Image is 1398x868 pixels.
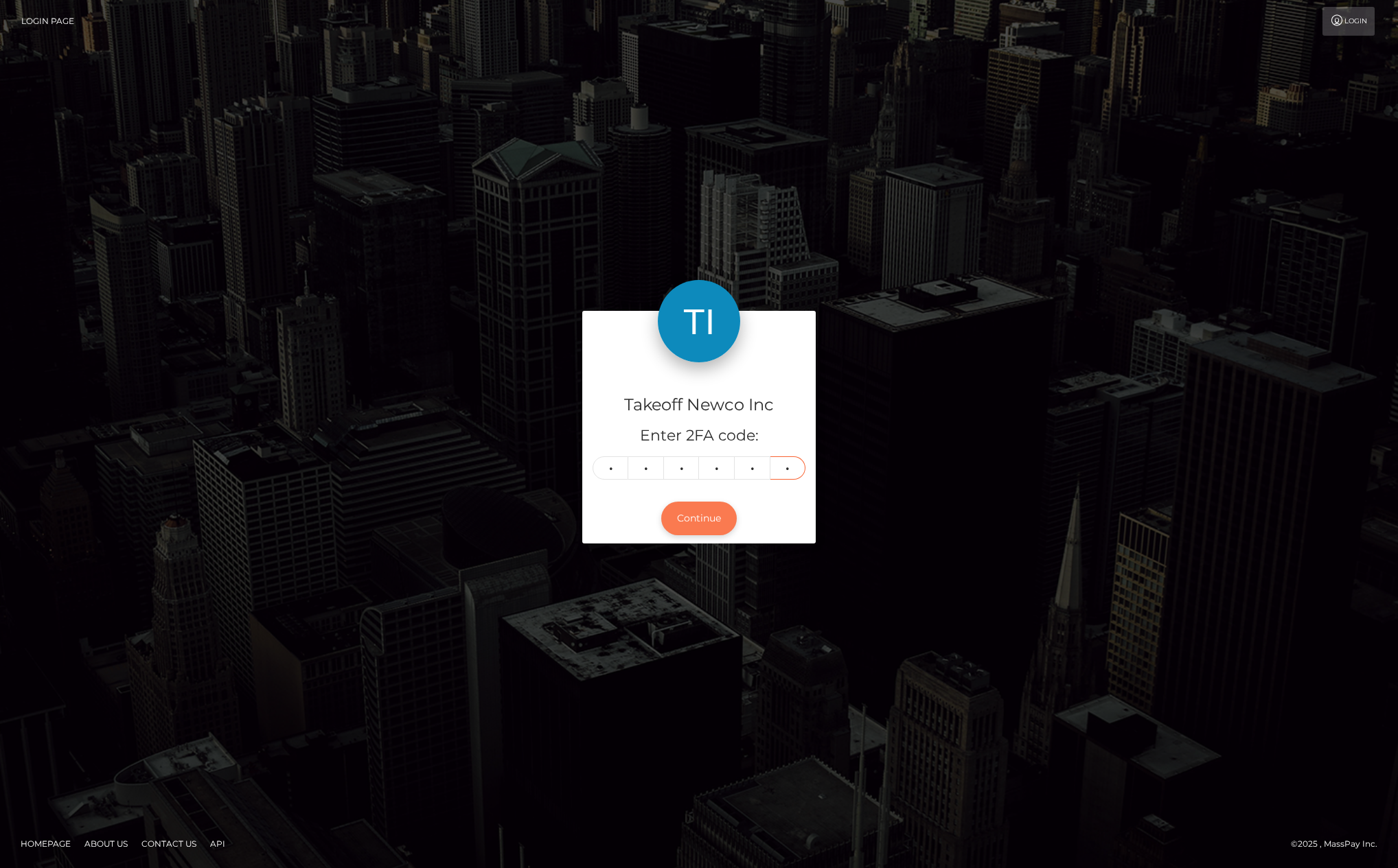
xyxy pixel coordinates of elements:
[1322,7,1375,36] a: Login
[205,833,231,854] a: API
[136,833,202,854] a: Contact Us
[658,280,740,362] img: Takeoff Newco Inc
[21,7,74,36] a: Login Page
[661,502,737,535] button: Continue
[1291,836,1388,852] div: © 2025 , MassPay Inc.
[79,833,133,854] a: About Us
[593,393,805,417] h4: Takeoff Newco Inc
[15,833,76,854] a: Homepage
[593,425,805,447] h5: Enter 2FA code:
